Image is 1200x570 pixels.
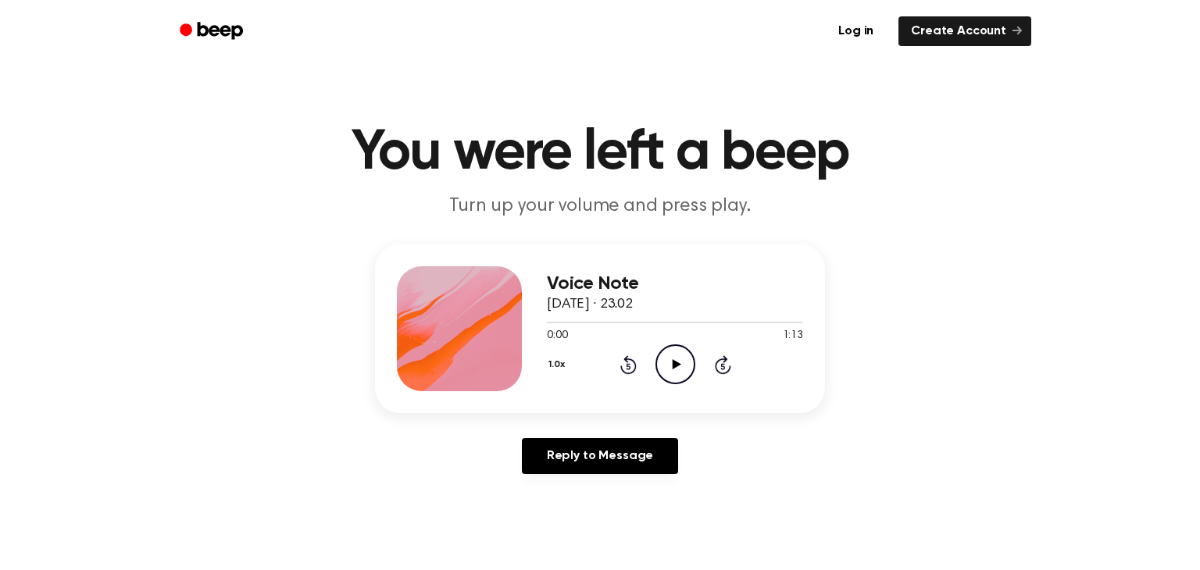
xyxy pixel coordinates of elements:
span: [DATE] · 23.02 [547,297,633,312]
h3: Voice Note [547,273,803,294]
h1: You were left a beep [200,125,1000,181]
button: 1.0x [547,351,570,378]
span: 1:13 [783,328,803,344]
a: Beep [169,16,257,47]
a: Log in [823,13,889,49]
span: 0:00 [547,328,567,344]
a: Reply to Message [522,438,678,474]
p: Turn up your volume and press play. [300,194,900,219]
a: Create Account [898,16,1031,46]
